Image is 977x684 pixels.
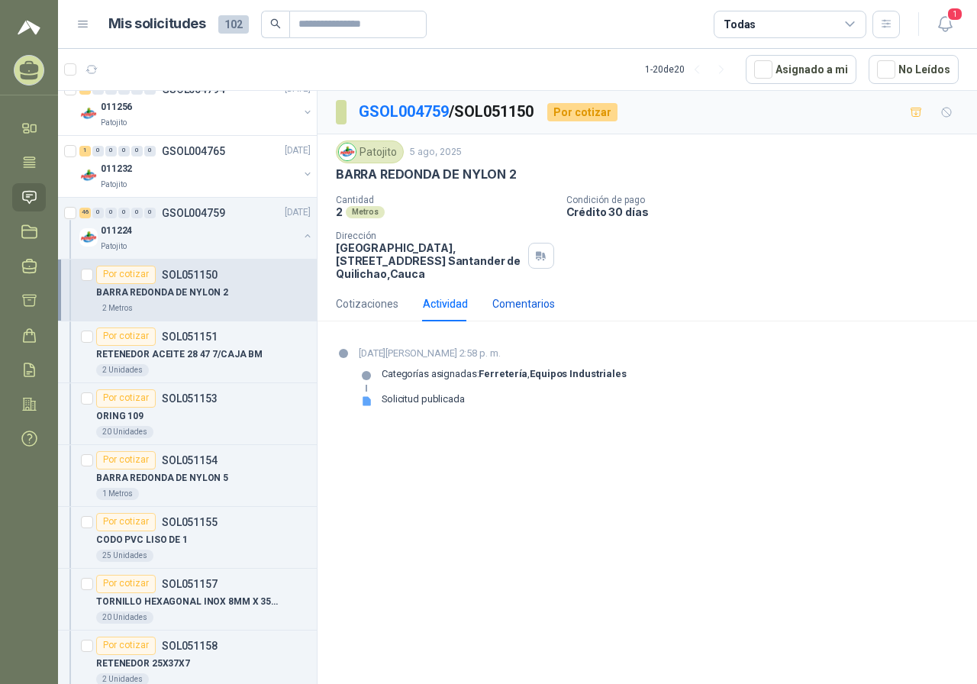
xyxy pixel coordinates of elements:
[101,224,132,238] p: 011224
[96,451,156,469] div: Por cotizar
[96,471,228,486] p: BARRA REDONDA DE NYLON 5
[96,637,156,655] div: Por cotizar
[946,7,963,21] span: 1
[144,208,156,218] div: 0
[746,55,856,84] button: Asignado a mi
[118,208,130,218] div: 0
[724,16,756,33] div: Todas
[336,295,398,312] div: Cotizaciones
[336,205,343,218] p: 2
[566,195,971,205] p: Condición de pago
[96,611,153,624] div: 20 Unidades
[79,142,314,191] a: 1 0 0 0 0 0 GSOL004765[DATE] Company Logo011232Patojito
[96,347,263,362] p: RETENEDOR ACEITE 28 47 7/CAJA BM
[131,146,143,156] div: 0
[336,241,522,280] p: [GEOGRAPHIC_DATA], [STREET_ADDRESS] Santander de Quilichao , Cauca
[144,146,156,156] div: 0
[410,145,462,160] p: 5 ago, 2025
[105,146,117,156] div: 0
[96,550,153,562] div: 25 Unidades
[101,179,127,191] p: Patojito
[79,80,314,129] a: 1 0 0 0 0 0 GSOL004794[DATE] Company Logo011256Patojito
[96,575,156,593] div: Por cotizar
[359,102,449,121] a: GSOL004759
[96,327,156,346] div: Por cotizar
[108,13,206,35] h1: Mis solicitudes
[479,368,527,379] strong: Ferretería
[336,195,554,205] p: Cantidad
[96,286,228,300] p: BARRA REDONDA DE NYLON 2
[162,455,218,466] p: SOL051154
[162,84,225,95] p: GSOL004794
[162,146,225,156] p: GSOL004765
[96,266,156,284] div: Por cotizar
[339,144,356,160] img: Company Logo
[96,426,153,438] div: 20 Unidades
[58,383,317,445] a: Por cotizarSOL051153ORING 10920 Unidades
[285,205,311,220] p: [DATE]
[218,15,249,34] span: 102
[162,640,218,651] p: SOL051158
[96,657,190,671] p: RETENEDOR 25X37X7
[58,260,317,321] a: Por cotizarSOL051150BARRA REDONDA DE NYLON 22 Metros
[162,208,225,218] p: GSOL004759
[162,517,218,528] p: SOL051155
[18,18,40,37] img: Logo peakr
[58,445,317,507] a: Por cotizarSOL051154BARRA REDONDA DE NYLON 51 Metros
[101,240,127,253] p: Patojito
[58,507,317,569] a: Por cotizarSOL051155CODO PVC LISO DE 125 Unidades
[96,389,156,408] div: Por cotizar
[162,269,218,280] p: SOL051150
[96,595,286,609] p: TORNILLO HEXAGONAL INOX 8MM X 35MM
[79,105,98,123] img: Company Logo
[270,18,281,29] span: search
[79,166,98,185] img: Company Logo
[336,166,517,182] p: BARRA REDONDA DE NYLON 2
[79,208,91,218] div: 46
[931,11,959,38] button: 1
[101,162,132,176] p: 011232
[359,100,535,124] p: / SOL051150
[96,364,149,376] div: 2 Unidades
[547,103,617,121] div: Por cotizar
[92,146,104,156] div: 0
[530,368,627,379] strong: Equipos Industriales
[92,208,104,218] div: 0
[79,146,91,156] div: 1
[336,231,522,241] p: Dirección
[869,55,959,84] button: No Leídos
[285,144,311,158] p: [DATE]
[101,117,127,129] p: Patojito
[58,569,317,631] a: Por cotizarSOL051157TORNILLO HEXAGONAL INOX 8MM X 35MM20 Unidades
[162,393,218,404] p: SOL051153
[96,488,139,500] div: 1 Metros
[492,295,555,312] div: Comentarios
[162,579,218,589] p: SOL051157
[105,208,117,218] div: 0
[336,140,404,163] div: Patojito
[162,331,218,342] p: SOL051151
[118,146,130,156] div: 0
[96,513,156,531] div: Por cotizar
[382,393,465,405] div: Solicitud publicada
[382,368,627,380] p: Categorías asignadas: ,
[101,100,132,115] p: 011256
[96,533,188,547] p: CODO PVC LISO DE 1
[131,208,143,218] div: 0
[359,346,627,361] p: [DATE][PERSON_NAME] 2:58 p. m.
[79,204,314,253] a: 46 0 0 0 0 0 GSOL004759[DATE] Company Logo011224Patojito
[566,205,971,218] p: Crédito 30 días
[96,302,139,315] div: 2 Metros
[58,321,317,383] a: Por cotizarSOL051151RETENEDOR ACEITE 28 47 7/CAJA BM2 Unidades
[79,228,98,247] img: Company Logo
[96,409,143,424] p: ORING 109
[645,57,734,82] div: 1 - 20 de 20
[346,206,385,218] div: Metros
[423,295,468,312] div: Actividad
